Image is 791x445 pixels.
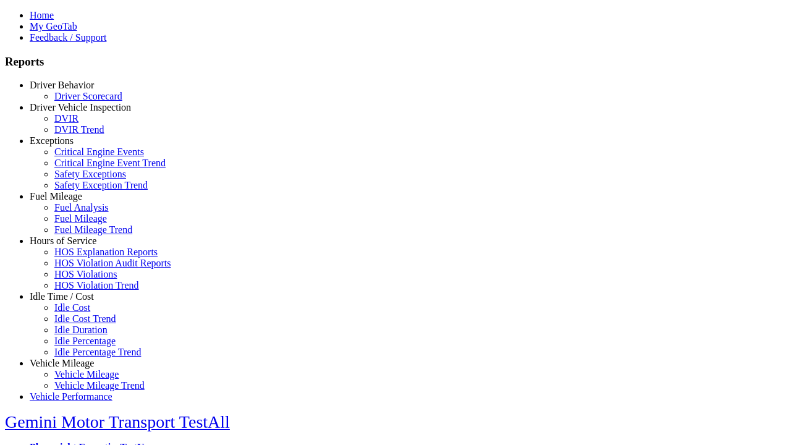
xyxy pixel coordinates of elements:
[54,169,126,179] a: Safety Exceptions
[54,91,122,101] a: Driver Scorecard
[30,291,94,302] a: Idle Time / Cost
[54,324,108,335] a: Idle Duration
[54,302,90,313] a: Idle Cost
[5,412,230,431] a: Gemini Motor Transport TestAll
[30,358,94,368] a: Vehicle Mileage
[54,213,107,224] a: Fuel Mileage
[54,258,171,268] a: HOS Violation Audit Reports
[54,224,132,235] a: Fuel Mileage Trend
[54,336,116,346] a: Idle Percentage
[54,113,78,124] a: DVIR
[30,32,106,43] a: Feedback / Support
[30,191,82,201] a: Fuel Mileage
[54,280,139,290] a: HOS Violation Trend
[54,158,166,168] a: Critical Engine Event Trend
[30,135,74,146] a: Exceptions
[30,391,112,402] a: Vehicle Performance
[30,10,54,20] a: Home
[30,235,96,246] a: Hours of Service
[54,380,145,391] a: Vehicle Mileage Trend
[30,80,94,90] a: Driver Behavior
[54,146,144,157] a: Critical Engine Events
[54,202,109,213] a: Fuel Analysis
[54,180,148,190] a: Safety Exception Trend
[54,313,116,324] a: Idle Cost Trend
[30,21,77,32] a: My GeoTab
[54,269,117,279] a: HOS Violations
[54,247,158,257] a: HOS Explanation Reports
[54,369,119,379] a: Vehicle Mileage
[5,55,786,69] h3: Reports
[54,347,141,357] a: Idle Percentage Trend
[30,102,131,112] a: Driver Vehicle Inspection
[54,124,104,135] a: DVIR Trend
